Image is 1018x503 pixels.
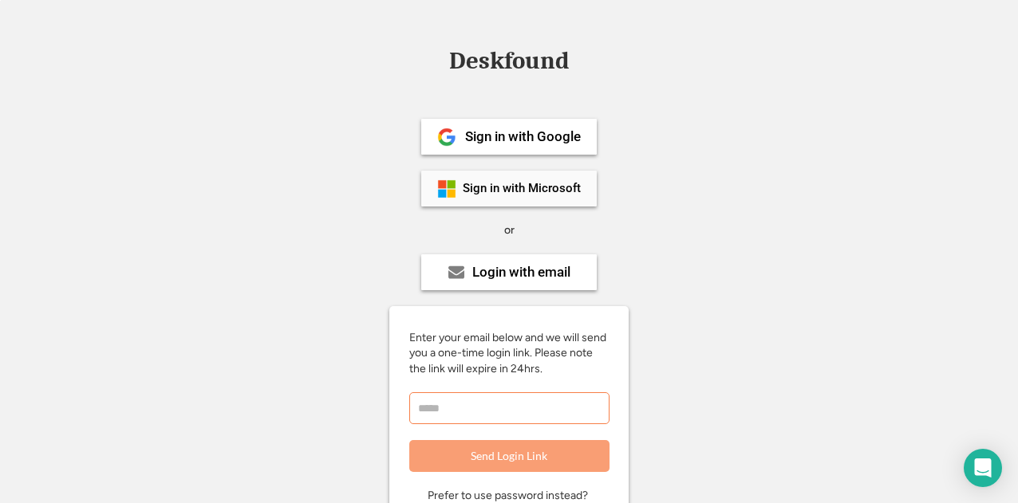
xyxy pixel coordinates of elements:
div: or [504,222,515,238]
div: Login with email [472,265,570,279]
div: Enter your email below and we will send you a one-time login link. Please note the link will expi... [409,330,609,377]
img: ms-symbollockup_mssymbol_19.png [437,179,456,198]
button: Send Login Link [409,440,610,472]
div: Open Intercom Messenger [964,449,1002,487]
div: Deskfound [441,49,577,73]
div: Sign in with Microsoft [463,183,581,195]
img: 1024px-Google__G__Logo.svg.png [437,128,456,147]
div: Sign in with Google [465,130,581,143]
